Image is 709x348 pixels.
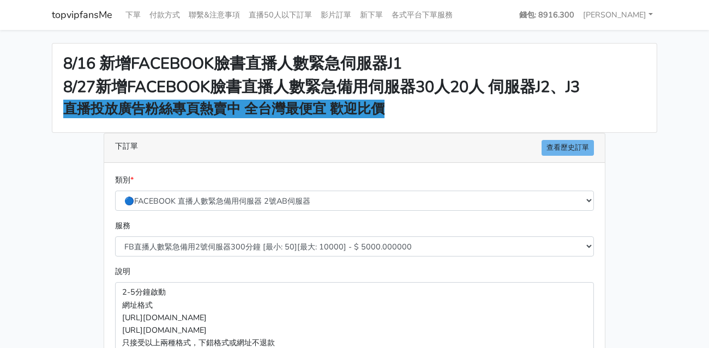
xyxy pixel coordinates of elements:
a: 付款方式 [145,4,184,26]
div: 下訂單 [104,133,605,163]
label: 說明 [115,265,130,278]
a: [PERSON_NAME] [579,4,657,26]
label: 類別 [115,174,134,186]
a: 錢包: 8916.300 [515,4,579,26]
a: 直播50人以下訂單 [244,4,316,26]
strong: 8/16 新增FACEBOOK臉書直播人數緊急伺服器J1 [63,53,402,74]
strong: 錢包: 8916.300 [519,9,574,20]
strong: 直播投放廣告粉絲專頁熱賣中 全台灣最便宜 歡迎比價 [63,100,384,118]
a: 聯繫&注意事項 [184,4,244,26]
a: 各式平台下單服務 [387,4,457,26]
strong: 8/27新增FACEBOOK臉書直播人數緊急備用伺服器30人20人 伺服器J2、J3 [63,76,580,97]
label: 服務 [115,219,130,232]
a: topvipfansMe [52,4,112,26]
a: 查看歷史訂單 [542,140,594,156]
a: 下單 [121,4,145,26]
a: 影片訂單 [316,4,356,26]
a: 新下單 [356,4,387,26]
